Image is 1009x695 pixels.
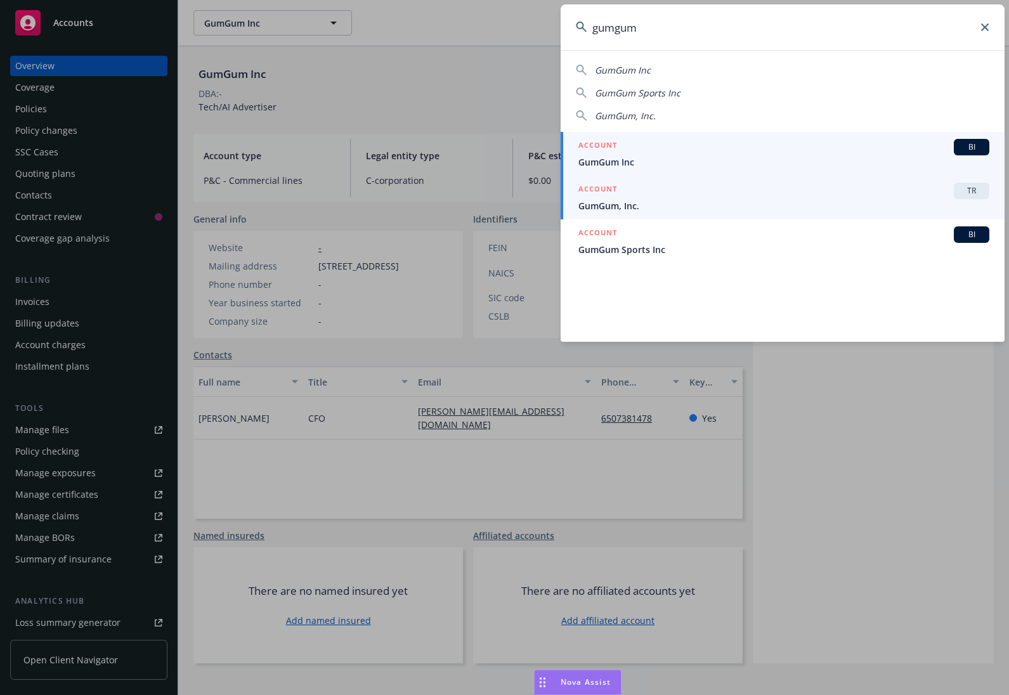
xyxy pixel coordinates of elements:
[595,87,680,99] span: GumGum Sports Inc
[561,4,1005,50] input: Search...
[535,670,550,694] div: Drag to move
[561,132,1005,176] a: ACCOUNTBIGumGum Inc
[561,176,1005,219] a: ACCOUNTTRGumGum, Inc.
[578,226,617,242] h5: ACCOUNT
[959,185,984,197] span: TR
[578,139,617,154] h5: ACCOUNT
[561,677,611,687] span: Nova Assist
[578,155,989,169] span: GumGum Inc
[959,229,984,240] span: BI
[959,141,984,153] span: BI
[595,64,651,76] span: GumGum Inc
[578,183,617,198] h5: ACCOUNT
[534,670,622,695] button: Nova Assist
[578,243,989,256] span: GumGum Sports Inc
[578,199,989,212] span: GumGum, Inc.
[561,219,1005,263] a: ACCOUNTBIGumGum Sports Inc
[595,110,656,122] span: GumGum, Inc.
